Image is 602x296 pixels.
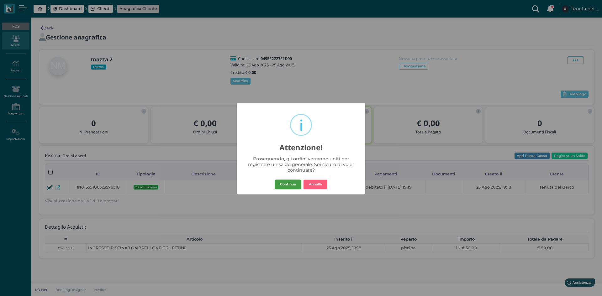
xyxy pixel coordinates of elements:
button: Annulla [304,179,327,190]
button: Continua [275,179,301,190]
div: Proseguendo, gli ordini verranno uniti per registrare un saldo generale. Sei sicuro di voler cont... [244,156,358,173]
span: Assistenza [18,5,41,10]
h2: Attenzione! [237,138,365,152]
div: i [299,116,303,136]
